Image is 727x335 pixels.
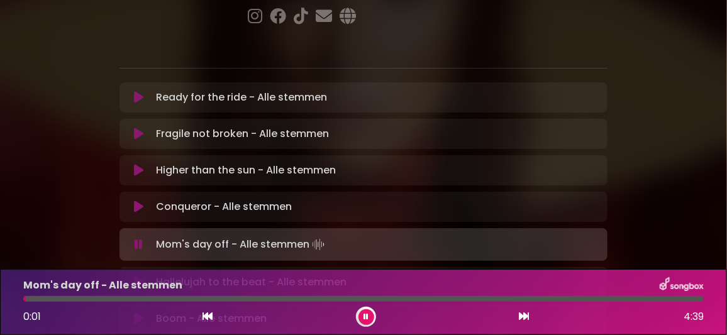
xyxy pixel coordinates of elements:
[156,236,327,253] p: Mom's day off - Alle stemmen
[660,277,704,294] img: songbox-logo-white.png
[156,126,329,141] p: Fragile not broken - Alle stemmen
[684,309,704,324] span: 4:39
[23,278,182,293] p: Mom's day off - Alle stemmen
[156,163,336,178] p: Higher than the sun - Alle stemmen
[156,199,292,214] p: Conqueror - Alle stemmen
[156,90,327,105] p: Ready for the ride - Alle stemmen
[309,236,327,253] img: waveform4.gif
[23,309,41,324] span: 0:01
